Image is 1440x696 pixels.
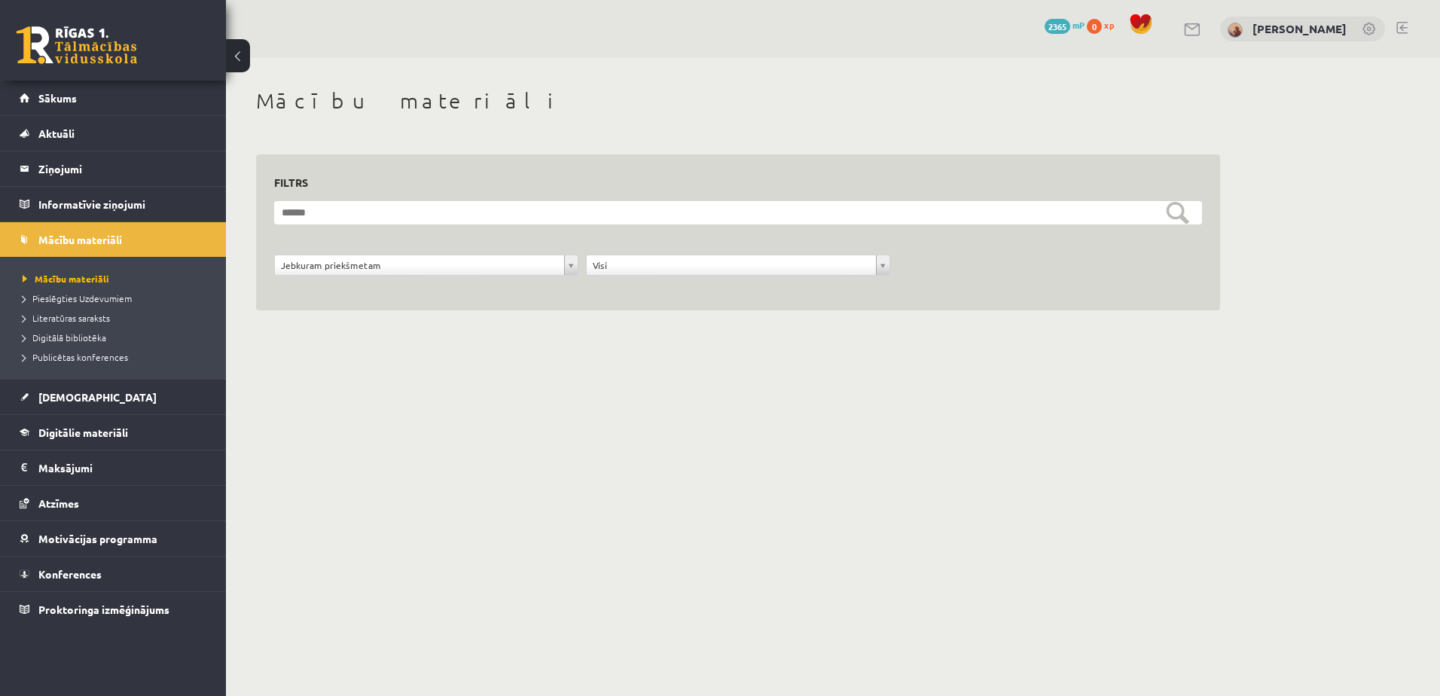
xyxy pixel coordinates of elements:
[23,272,211,285] a: Mācību materiāli
[23,311,211,325] a: Literatūras saraksts
[23,351,128,363] span: Publicētas konferences
[20,222,207,257] a: Mācību materiāli
[23,273,109,285] span: Mācību materiāli
[1087,19,1121,31] a: 0 xp
[23,292,211,305] a: Pieslēgties Uzdevumiem
[587,255,889,275] a: Visi
[20,415,207,450] a: Digitālie materiāli
[23,331,211,344] a: Digitālā bibliotēka
[38,496,79,510] span: Atzīmes
[1045,19,1070,34] span: 2365
[1252,21,1347,36] a: [PERSON_NAME]
[23,292,132,304] span: Pieslēgties Uzdevumiem
[20,592,207,627] a: Proktoringa izmēģinājums
[17,26,137,64] a: Rīgas 1. Tālmācības vidusskola
[20,486,207,520] a: Atzīmes
[1045,19,1085,31] a: 2365 mP
[275,255,578,275] a: Jebkuram priekšmetam
[274,172,1184,193] h3: Filtrs
[38,390,157,404] span: [DEMOGRAPHIC_DATA]
[593,255,870,275] span: Visi
[20,81,207,115] a: Sākums
[20,116,207,151] a: Aktuāli
[20,380,207,414] a: [DEMOGRAPHIC_DATA]
[38,91,77,105] span: Sākums
[38,187,207,221] legend: Informatīvie ziņojumi
[23,350,211,364] a: Publicētas konferences
[20,450,207,485] a: Maksājumi
[38,532,157,545] span: Motivācijas programma
[23,312,110,324] span: Literatūras saraksts
[1072,19,1085,31] span: mP
[38,233,122,246] span: Mācību materiāli
[23,331,106,343] span: Digitālā bibliotēka
[20,187,207,221] a: Informatīvie ziņojumi
[1228,23,1243,38] img: Evija Grasberga
[38,426,128,439] span: Digitālie materiāli
[38,151,207,186] legend: Ziņojumi
[1104,19,1114,31] span: xp
[38,603,169,616] span: Proktoringa izmēģinājums
[20,557,207,591] a: Konferences
[281,255,558,275] span: Jebkuram priekšmetam
[1087,19,1102,34] span: 0
[256,88,1220,114] h1: Mācību materiāli
[38,567,102,581] span: Konferences
[38,127,75,140] span: Aktuāli
[20,521,207,556] a: Motivācijas programma
[38,450,207,485] legend: Maksājumi
[20,151,207,186] a: Ziņojumi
